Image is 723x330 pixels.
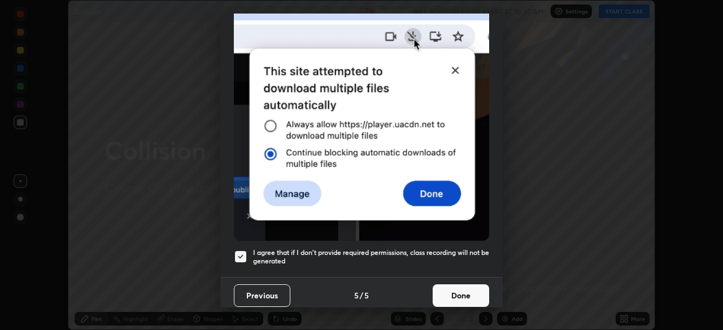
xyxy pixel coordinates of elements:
h5: I agree that if I don't provide required permissions, class recording will not be generated [253,248,489,266]
button: Done [433,284,489,307]
h4: 5 [354,289,359,301]
h4: / [360,289,363,301]
h4: 5 [364,289,369,301]
button: Previous [234,284,290,307]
